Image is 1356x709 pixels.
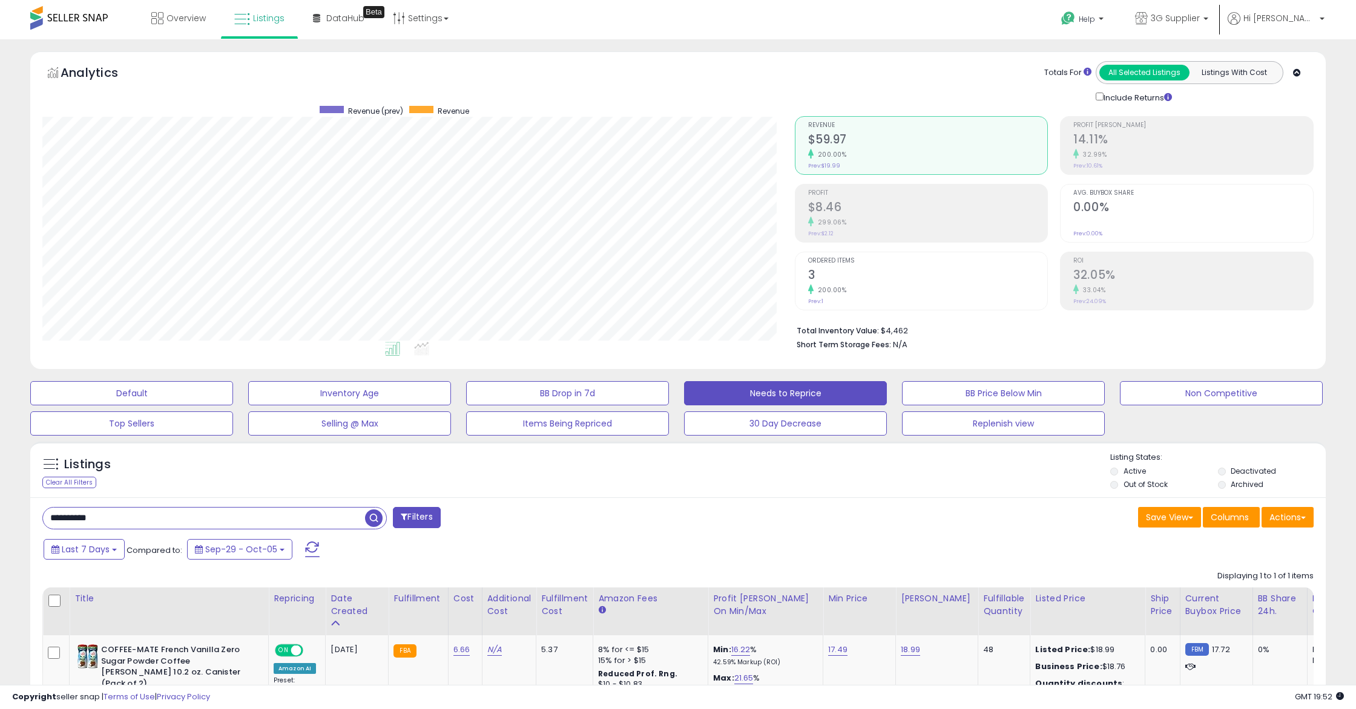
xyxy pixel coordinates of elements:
[1124,479,1168,489] label: Out of Stock
[12,691,210,703] div: seller snap | |
[1185,643,1209,656] small: FBM
[808,200,1048,217] h2: $8.46
[1110,452,1326,463] p: Listing States:
[248,411,451,436] button: Selling @ Max
[42,477,96,488] div: Clear All Filters
[1228,12,1325,39] a: Hi [PERSON_NAME]
[713,644,731,655] b: Min:
[1231,479,1263,489] label: Archived
[1151,12,1200,24] span: 3G Supplier
[713,673,814,695] div: %
[187,539,292,560] button: Sep-29 - Oct-05
[393,507,440,528] button: Filters
[274,592,320,605] div: Repricing
[12,691,56,702] strong: Copyright
[157,691,210,702] a: Privacy Policy
[828,644,847,656] a: 17.49
[713,592,818,618] div: Profit [PERSON_NAME] on Min/Max
[61,64,142,84] h5: Analytics
[487,644,502,656] a: N/A
[393,644,416,658] small: FBA
[1035,661,1102,672] b: Business Price:
[713,644,814,667] div: %
[983,644,1021,655] div: 48
[902,411,1105,436] button: Replenish view
[30,381,233,405] button: Default
[808,122,1048,129] span: Revenue
[62,543,110,555] span: Last 7 Days
[1073,122,1313,129] span: Profit [PERSON_NAME]
[814,150,847,159] small: 200.00%
[1073,162,1102,169] small: Prev: 10.61%
[797,325,879,336] b: Total Inventory Value:
[713,672,734,684] b: Max:
[1087,90,1186,104] div: Include Returns
[101,644,248,692] b: COFFEE-MATE French Vanilla Zero Sugar Powder Coffee [PERSON_NAME] 10.2 oz. Canister (Pack of 2)
[276,645,291,656] span: ON
[1035,644,1136,655] div: $18.99
[1203,507,1260,528] button: Columns
[598,655,699,666] div: 15% for > $15
[598,668,677,679] b: Reduced Prof. Rng.
[326,12,364,24] span: DataHub
[74,592,263,605] div: Title
[1243,12,1316,24] span: Hi [PERSON_NAME]
[797,339,891,350] b: Short Term Storage Fees:
[1150,644,1170,655] div: 0.00
[1150,592,1174,618] div: Ship Price
[1258,592,1302,618] div: BB Share 24h.
[893,339,907,350] span: N/A
[331,592,383,618] div: Date Created
[438,106,469,116] span: Revenue
[901,644,920,656] a: 18.99
[1073,230,1102,237] small: Prev: 0.00%
[1138,507,1201,528] button: Save View
[713,658,814,667] p: 42.59% Markup (ROI)
[901,592,973,605] div: [PERSON_NAME]
[1073,190,1313,197] span: Avg. Buybox Share
[1035,661,1136,672] div: $18.76
[814,286,847,295] small: 200.00%
[466,411,669,436] button: Items Being Repriced
[1073,268,1313,284] h2: 32.05%
[1231,466,1276,476] label: Deactivated
[1217,570,1314,582] div: Displaying 1 to 1 of 1 items
[487,592,532,618] div: Additional Cost
[104,691,155,702] a: Terms of Use
[598,592,703,605] div: Amazon Fees
[598,644,699,655] div: 8% for <= $15
[541,592,588,618] div: Fulfillment Cost
[808,132,1048,149] h2: $59.97
[1189,65,1279,80] button: Listings With Cost
[466,381,669,405] button: BB Drop in 7d
[77,644,98,668] img: 51NEj5tZivL._SL40_.jpg
[248,381,451,405] button: Inventory Age
[1073,132,1313,149] h2: 14.11%
[1073,298,1106,305] small: Prev: 24.09%
[1124,466,1146,476] label: Active
[1099,65,1190,80] button: All Selected Listings
[363,6,384,18] div: Tooltip anchor
[731,644,751,656] a: 16.22
[253,12,285,24] span: Listings
[808,298,823,305] small: Prev: 1
[684,411,887,436] button: 30 Day Decrease
[127,544,182,556] span: Compared to:
[708,587,823,635] th: The percentage added to the cost of goods (COGS) that forms the calculator for Min & Max prices.
[902,381,1105,405] button: BB Price Below Min
[1262,507,1314,528] button: Actions
[808,162,840,169] small: Prev: $19.99
[808,268,1048,284] h2: 3
[274,663,316,674] div: Amazon AI
[348,106,403,116] span: Revenue (prev)
[1312,644,1352,655] div: FBA: 2
[1073,200,1313,217] h2: 0.00%
[828,592,890,605] div: Min Price
[331,644,379,655] div: [DATE]
[44,539,125,560] button: Last 7 Days
[1052,2,1116,39] a: Help
[808,258,1048,264] span: Ordered Items
[1295,691,1344,702] span: 2025-10-13 19:52 GMT
[1185,592,1248,618] div: Current Buybox Price
[1073,258,1313,264] span: ROI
